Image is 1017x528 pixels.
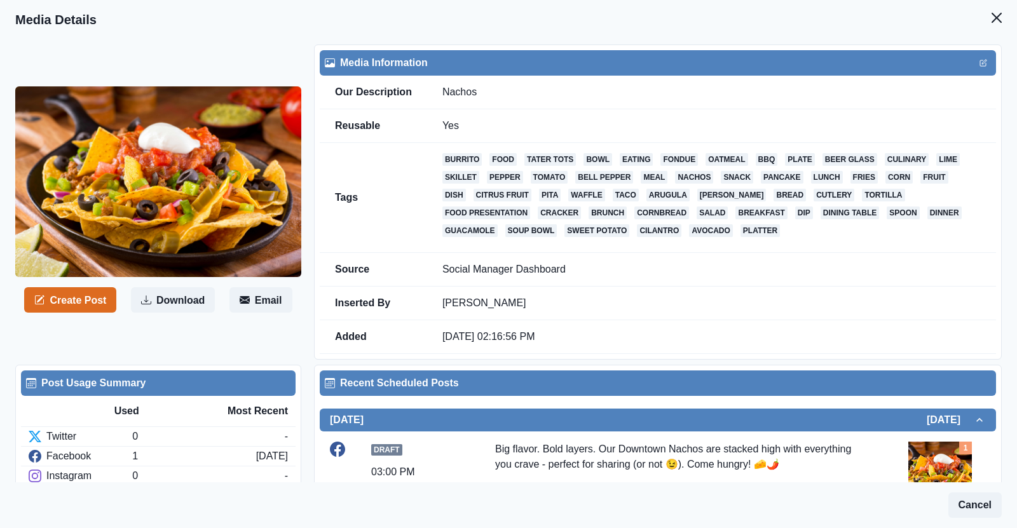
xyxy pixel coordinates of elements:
[325,376,991,391] div: Recent Scheduled Posts
[320,109,427,143] td: Reusable
[756,153,778,166] a: bbq
[285,468,288,484] div: -
[538,206,581,219] a: cracker
[29,468,132,484] div: Instagram
[320,320,427,354] td: Added
[474,189,531,201] a: citrus fruit
[495,442,862,500] div: Big flavor. Bold layers. Our Downtown Nachos are stacked high with everything you crave - perfect...
[320,287,427,320] td: Inserted By
[920,171,948,184] a: fruit
[564,224,629,237] a: sweet potato
[885,153,929,166] a: culinary
[984,5,1009,30] button: Close
[229,287,292,313] button: Email
[887,206,919,219] a: spoon
[927,414,973,426] h2: [DATE]
[575,171,633,184] a: bell pepper
[761,171,803,184] a: pancake
[885,171,913,184] a: corn
[320,76,427,109] td: Our Description
[721,171,753,184] a: snack
[371,464,449,495] div: 03:00 PM US/Eastern
[15,86,301,277] img: sx34stghzhndtjwjemrc
[908,442,972,505] img: sx34stghzhndtjwjemrc
[641,171,667,184] a: meal
[927,206,962,219] a: dinner
[29,429,132,444] div: Twitter
[442,263,981,276] p: Social Manager Dashboard
[24,287,116,313] button: Create Post
[785,153,814,166] a: plate
[330,414,364,426] h2: [DATE]
[589,206,627,219] a: brunch
[442,206,530,219] a: food presentation
[948,492,1002,518] button: Cancel
[675,171,713,184] a: nachos
[442,297,526,308] a: [PERSON_NAME]
[285,429,288,444] div: -
[850,171,878,184] a: fries
[862,189,904,201] a: tortilla
[320,143,427,253] td: Tags
[201,403,288,419] div: Most Recent
[132,449,256,464] div: 1
[539,189,561,201] a: pita
[442,224,498,237] a: guacamole
[706,153,747,166] a: oatmeal
[646,189,690,201] a: arugula
[531,171,568,184] a: tomato
[26,376,290,391] div: Post Usage Summary
[697,189,767,201] a: [PERSON_NAME]
[505,224,557,237] a: soup bowl
[634,206,689,219] a: cornbread
[613,189,639,201] a: taco
[660,153,698,166] a: fondue
[320,253,427,287] td: Source
[489,153,517,166] a: food
[131,287,215,313] button: Download
[442,189,466,201] a: dish
[256,449,288,464] div: [DATE]
[114,403,201,419] div: Used
[811,171,843,184] a: lunch
[822,153,877,166] a: beer glass
[320,409,996,431] button: [DATE][DATE]
[697,206,728,219] a: salad
[774,189,806,201] a: bread
[976,55,991,71] button: Edit
[637,224,681,237] a: cilantro
[427,76,996,109] td: Nachos
[741,224,780,237] a: platter
[325,55,991,71] div: Media Information
[936,153,960,166] a: lime
[442,153,482,166] a: burrito
[689,224,732,237] a: avocado
[132,429,284,444] div: 0
[959,442,972,454] div: Total Media Attached
[487,171,523,184] a: pepper
[814,189,854,201] a: cutlery
[584,153,612,166] a: bowl
[524,153,576,166] a: tater tots
[29,449,132,464] div: Facebook
[620,153,653,166] a: eating
[795,206,813,219] a: dip
[442,171,479,184] a: skillet
[427,320,996,354] td: [DATE] 02:16:56 PM
[821,206,879,219] a: dining table
[568,189,604,201] a: waffle
[427,109,996,143] td: Yes
[132,468,284,484] div: 0
[735,206,787,219] a: breakfast
[371,444,402,456] span: Draft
